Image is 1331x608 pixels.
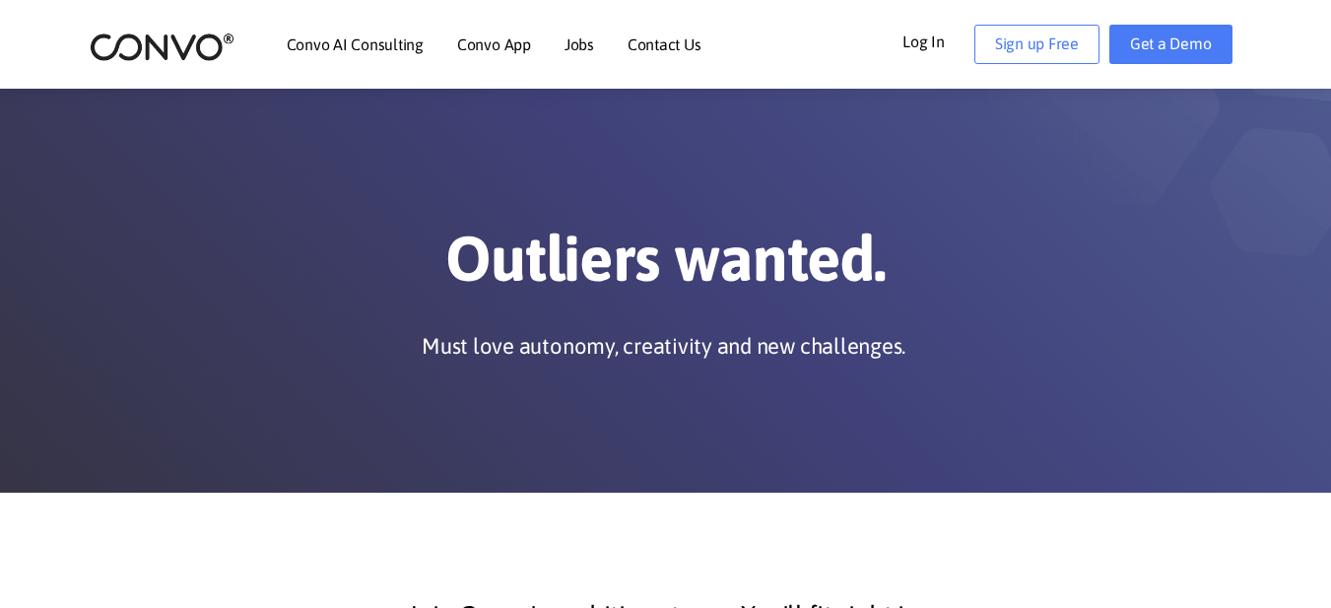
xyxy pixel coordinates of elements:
a: Log In [902,25,974,56]
a: Contact Us [628,36,701,52]
a: Convo App [457,36,531,52]
a: Convo AI Consulting [287,36,424,52]
a: Sign up Free [974,25,1099,64]
a: Jobs [565,36,594,52]
a: Get a Demo [1109,25,1232,64]
p: Must love autonomy, creativity and new challenges. [422,331,905,361]
h1: Outliers wanted. [119,221,1213,311]
img: logo_2.png [90,32,234,62]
